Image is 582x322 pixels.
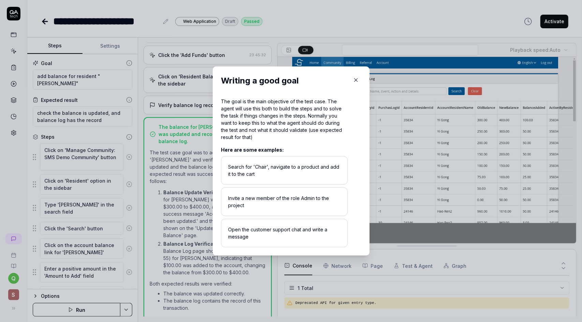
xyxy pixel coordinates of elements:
div: Search for 'Chair', navigate to a product and add it to the cart [221,156,348,185]
div: Open the customer support chat and write a message [221,219,348,247]
strong: Here are some examples: [221,147,284,153]
h2: Writing a good goal [221,75,361,87]
button: Close Modal [350,75,361,86]
div: Invite a new member of the role Admin to the project [221,187,348,216]
div: The goal is the main objective of the test case. The agent will use this both to build the steps ... [221,98,348,141]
